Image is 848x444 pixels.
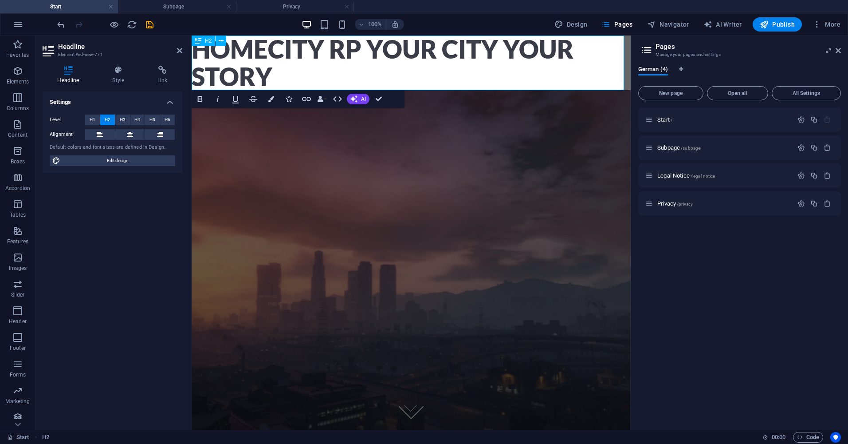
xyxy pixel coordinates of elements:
span: AI [361,96,366,102]
h6: Session time [762,432,786,443]
span: AI Writer [703,20,742,29]
span: 00 00 [772,432,785,443]
button: Usercentrics [830,432,841,443]
span: /privacy [677,202,693,206]
p: Boxes [11,158,25,165]
p: Marketing [5,398,30,405]
button: H4 [130,115,145,125]
button: 100% [355,19,386,30]
p: Content [8,131,27,139]
span: Open all [711,91,764,96]
span: H6 [165,115,170,125]
button: Code [793,432,823,443]
span: New page [642,91,699,96]
button: Confirm (Ctrl+⏎) [370,90,387,108]
button: H5 [145,115,160,125]
span: H2 [105,115,110,125]
div: The startpage cannot be deleted [824,116,831,123]
p: Columns [7,105,29,112]
span: Design [554,20,588,29]
button: Publish [753,17,802,32]
button: Bold (Ctrl+B) [192,90,208,108]
div: Settings [797,200,805,207]
button: undo [55,19,66,30]
span: Code [797,432,819,443]
a: Click to cancel selection. Double-click to open Pages [7,432,29,443]
div: Legal Notice/legal-notice [655,173,793,178]
h4: Style [98,66,143,84]
i: Undo: Add element (Ctrl+Z) [56,20,66,30]
span: More [813,20,840,29]
p: Images [9,265,27,272]
h4: Privacy [236,2,354,12]
p: Forms [10,371,26,378]
p: Features [7,238,28,245]
button: Italic (Ctrl+I) [209,90,226,108]
button: Design [551,17,591,32]
div: Remove [824,200,831,207]
button: Data Bindings [316,90,328,108]
i: Save (Ctrl+S) [145,20,155,30]
span: H3 [120,115,126,125]
span: Edit design [63,155,173,166]
button: All Settings [772,86,841,100]
div: Duplicate [810,200,818,207]
button: Underline (Ctrl+U) [227,90,244,108]
h6: 100% [368,19,382,30]
span: Pages [601,20,632,29]
span: H2 [205,38,212,44]
p: Elements [7,78,29,85]
h4: Link [143,66,182,84]
p: Accordion [5,185,30,192]
button: Colors [263,90,279,108]
span: H4 [134,115,140,125]
h4: Subpage [118,2,236,12]
label: Alignment [50,129,85,140]
span: Click to select. Double-click to edit [42,432,49,443]
span: /subpage [681,146,700,151]
h4: Headline [43,66,98,84]
button: Strikethrough [245,90,262,108]
p: Tables [10,211,26,218]
p: Slider [11,291,25,298]
div: Language Tabs [638,66,841,83]
button: save [144,19,155,30]
div: Remove [824,144,831,151]
span: Click to open page [657,200,693,207]
button: Open all [707,86,768,100]
div: Duplicate [810,144,818,151]
button: Link [298,90,315,108]
button: More [809,17,844,32]
span: H5 [149,115,155,125]
span: / [671,118,672,123]
h4: Settings [43,91,182,107]
button: Pages [598,17,636,32]
span: German (4) [638,64,668,76]
span: Start [657,116,672,123]
h3: Element #ed-new-771 [58,51,165,59]
nav: breadcrumb [42,432,49,443]
button: Edit design [50,155,175,166]
p: Footer [10,345,26,352]
span: : [778,434,779,440]
h3: Manage your pages and settings [656,51,823,59]
div: Default colors and font sizes are defined in Design. [50,144,175,151]
button: Icons [280,90,297,108]
h2: Pages [656,43,841,51]
span: /legal-notice [691,174,715,178]
button: Navigator [644,17,693,32]
div: Settings [797,144,805,151]
span: Legal Notice [657,172,715,179]
div: Subpage/subpage [655,145,793,151]
h2: Headline [58,43,182,51]
button: H2 [100,115,115,125]
label: Level [50,115,85,125]
button: HTML [329,90,346,108]
div: Start/ [655,117,793,123]
span: Subpage [657,144,700,151]
button: H6 [160,115,175,125]
button: AI Writer [700,17,746,32]
div: Duplicate [810,172,818,179]
button: H1 [85,115,100,125]
button: H3 [115,115,130,125]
